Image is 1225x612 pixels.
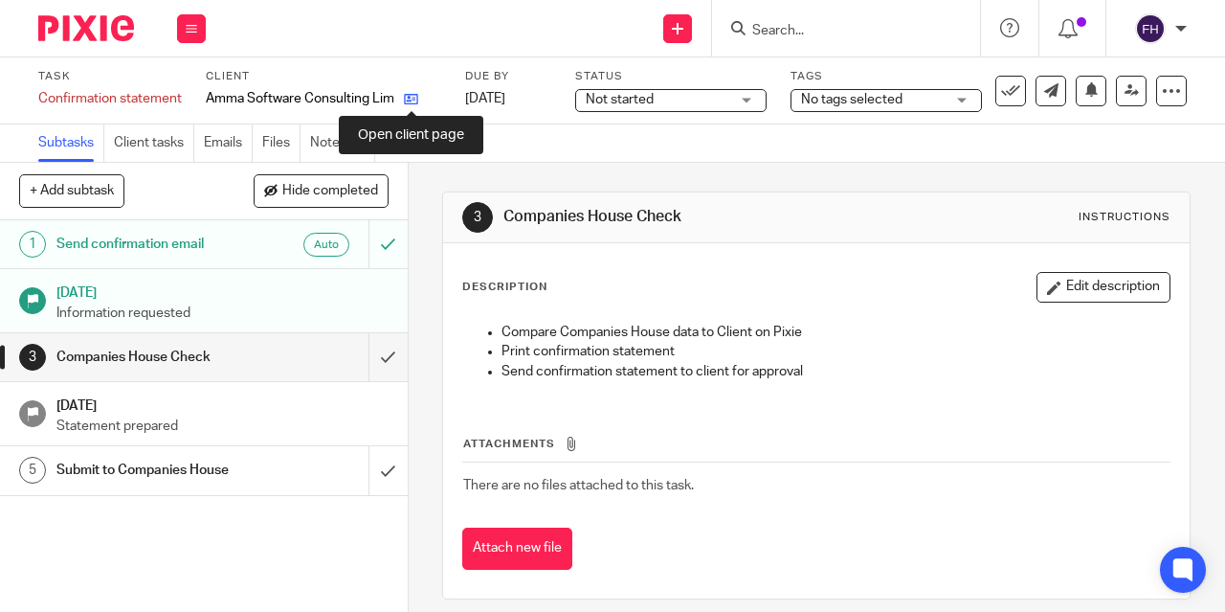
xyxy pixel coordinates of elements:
[56,230,252,259] h1: Send confirmation email
[586,93,654,106] span: Not started
[385,125,454,162] a: Audit logs
[463,479,694,492] span: There are no files attached to this task.
[303,233,349,257] div: Auto
[1079,210,1170,225] div: Instructions
[750,23,923,40] input: Search
[206,69,441,84] label: Client
[56,392,389,416] h1: [DATE]
[19,231,46,258] div: 1
[282,184,378,199] span: Hide completed
[465,92,505,105] span: [DATE]
[38,15,134,41] img: Pixie
[254,174,389,207] button: Hide completed
[204,125,253,162] a: Emails
[501,342,1169,361] p: Print confirmation statement
[501,323,1169,342] p: Compare Companies House data to Client on Pixie
[19,344,46,371] div: 3
[801,93,902,106] span: No tags selected
[463,439,555,449] span: Attachments
[1036,272,1170,303] button: Edit description
[462,202,493,233] div: 3
[501,362,1169,381] p: Send confirmation statement to client for approval
[38,125,104,162] a: Subtasks
[38,89,182,108] div: Confirmation statement
[56,304,389,323] p: Information requested
[56,343,252,372] h1: Companies House Check
[262,125,301,162] a: Files
[19,457,46,484] div: 5
[310,125,375,162] a: Notes (0)
[1135,13,1166,44] img: svg%3E
[56,279,389,303] h1: [DATE]
[575,69,767,84] label: Status
[19,174,124,207] button: + Add subtask
[114,125,194,162] a: Client tasks
[503,207,857,227] h1: Companies House Check
[791,69,982,84] label: Tags
[462,528,572,571] button: Attach new file
[465,69,551,84] label: Due by
[56,456,252,485] h1: Submit to Companies House
[206,89,394,108] p: Amma Software Consulting Limited
[38,69,182,84] label: Task
[462,280,547,295] p: Description
[56,417,389,436] p: Statement prepared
